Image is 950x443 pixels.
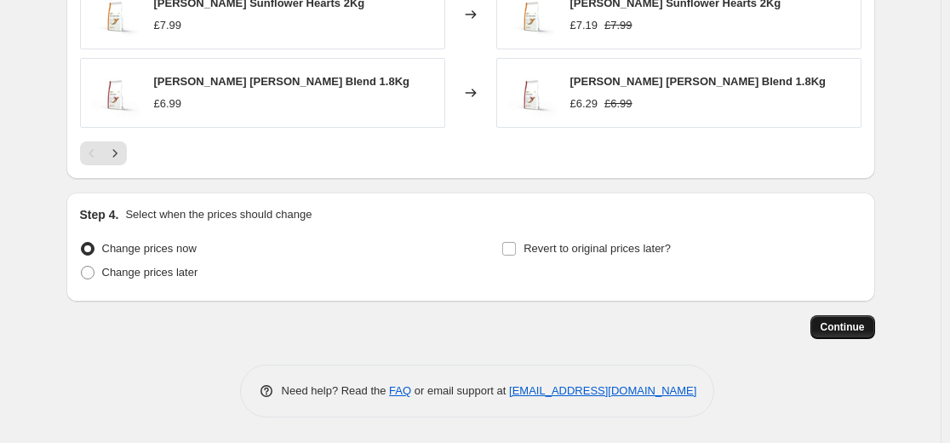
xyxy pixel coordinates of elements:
span: [PERSON_NAME] [PERSON_NAME] Blend 1.8Kg [154,75,409,88]
div: £7.19 [570,17,598,34]
button: Continue [810,315,875,339]
span: Change prices now [102,242,197,255]
p: Select when the prices should change [125,206,312,223]
span: or email support at [411,384,509,397]
a: [EMAIL_ADDRESS][DOMAIN_NAME] [509,384,696,397]
a: FAQ [389,384,411,397]
img: H060005__16239.1610036964.1280.1280_80x.jpg [89,67,140,118]
span: Need help? Read the [282,384,390,397]
span: Change prices later [102,266,198,279]
div: £7.99 [154,17,182,34]
div: £6.99 [154,95,182,112]
button: Next [103,141,127,165]
div: £6.29 [570,95,598,112]
span: [PERSON_NAME] [PERSON_NAME] Blend 1.8Kg [570,75,826,88]
strike: £7.99 [604,17,632,34]
h2: Step 4. [80,206,119,223]
span: Revert to original prices later? [524,242,671,255]
strike: £6.99 [604,95,632,112]
span: Continue [821,320,865,334]
nav: Pagination [80,141,127,165]
img: H060005__16239.1610036964.1280.1280_80x.jpg [506,67,557,118]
